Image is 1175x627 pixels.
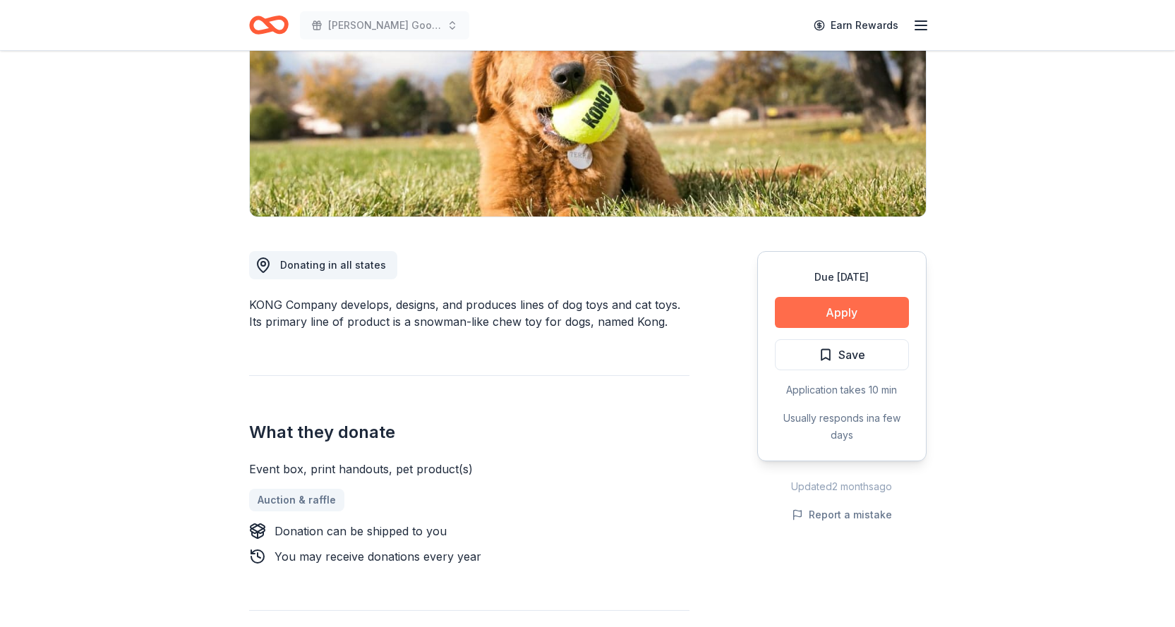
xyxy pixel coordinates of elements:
a: Earn Rewards [805,13,907,38]
a: Home [249,8,289,42]
div: Donation can be shipped to you [275,523,447,540]
div: Application takes 10 min [775,382,909,398]
button: Report a mistake [792,506,892,523]
span: Save [838,346,865,364]
span: Donating in all states [280,259,386,271]
button: [PERSON_NAME] Goods & Services Auction [300,11,469,39]
h2: What they donate [249,421,689,444]
div: Updated 2 months ago [757,478,927,495]
div: KONG Company develops, designs, and produces lines of dog toys and cat toys. Its primary line of ... [249,296,689,330]
a: Auction & raffle [249,489,344,511]
span: [PERSON_NAME] Goods & Services Auction [328,17,441,34]
div: Due [DATE] [775,269,909,286]
button: Apply [775,297,909,328]
div: Event box, print handouts, pet product(s) [249,461,689,477]
button: Save [775,339,909,370]
div: You may receive donations every year [275,548,481,565]
div: Usually responds in a few days [775,410,909,444]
